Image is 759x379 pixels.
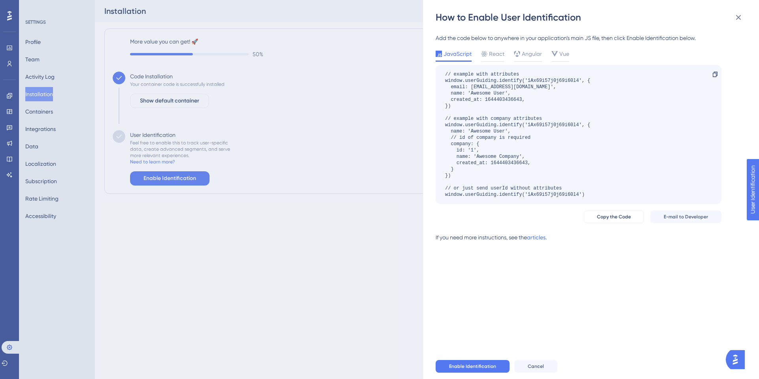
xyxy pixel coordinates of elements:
[559,49,569,59] span: Vue
[436,233,527,242] div: If you need more instructions, see the
[449,363,496,370] span: Enable Identification
[6,2,55,11] span: User Identification
[527,233,547,248] a: articles.
[489,49,504,59] span: React
[650,210,721,223] button: E-mail to Developer
[522,49,542,59] span: Angular
[726,348,750,371] iframe: UserGuiding AI Assistant Launcher
[444,49,472,59] span: JavaScript
[436,360,510,373] button: Enable Identification
[445,71,590,198] div: // example with attributes window.userGuiding.identify('1Ax69i57j0j69i60l4', { email: [EMAIL_ADDR...
[528,363,544,370] span: Cancel
[664,214,708,220] span: E-mail to Developer
[597,214,631,220] span: Copy the Code
[436,33,721,43] div: Add the code below to anywhere in your application’s main JS file, then click Enable Identificati...
[514,360,557,373] button: Cancel
[436,11,748,24] div: How to Enable User Identification
[584,210,644,223] button: Copy the Code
